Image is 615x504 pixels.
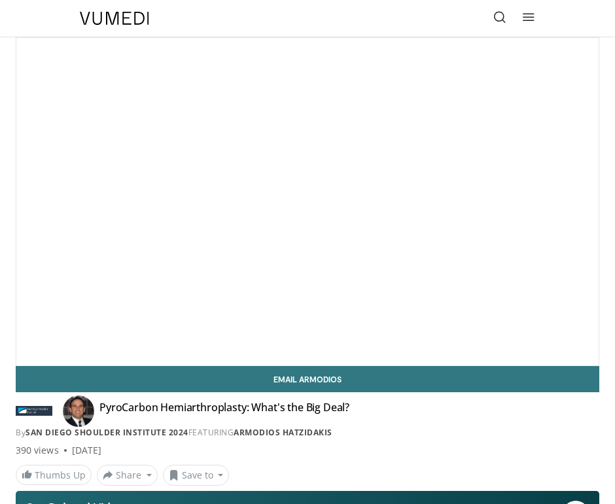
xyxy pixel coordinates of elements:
button: Save to [163,465,230,486]
button: Share [97,465,158,486]
a: Thumbs Up [16,465,92,485]
video-js: Video Player [16,38,599,365]
a: Email Armodios [16,366,599,392]
a: Armodios Hatzidakis [234,427,332,438]
img: Avatar [63,395,94,427]
h4: PyroCarbon Hemiarthroplasty: What's the Big Deal? [99,401,349,422]
a: San Diego Shoulder Institute 2024 [26,427,188,438]
img: San Diego Shoulder Institute 2024 [16,401,52,422]
img: VuMedi Logo [80,12,149,25]
div: By FEATURING [16,427,599,439]
div: [DATE] [72,444,101,457]
span: 390 views [16,444,59,457]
